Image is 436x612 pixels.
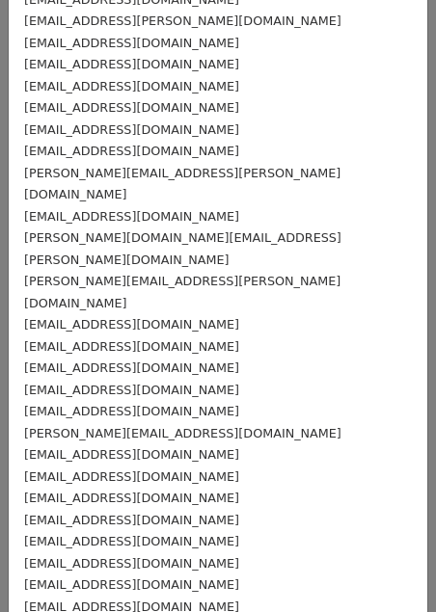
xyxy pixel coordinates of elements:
[24,57,239,71] small: [EMAIL_ADDRESS][DOMAIN_NAME]
[24,513,239,527] small: [EMAIL_ADDRESS][DOMAIN_NAME]
[24,447,239,462] small: [EMAIL_ADDRESS][DOMAIN_NAME]
[24,383,239,397] small: [EMAIL_ADDRESS][DOMAIN_NAME]
[24,230,341,267] small: [PERSON_NAME][DOMAIN_NAME][EMAIL_ADDRESS][PERSON_NAME][DOMAIN_NAME]
[24,469,239,484] small: [EMAIL_ADDRESS][DOMAIN_NAME]
[24,274,341,310] small: [PERSON_NAME][EMAIL_ADDRESS][PERSON_NAME][DOMAIN_NAME]
[24,317,239,332] small: [EMAIL_ADDRESS][DOMAIN_NAME]
[24,360,239,375] small: [EMAIL_ADDRESS][DOMAIN_NAME]
[24,556,239,571] small: [EMAIL_ADDRESS][DOMAIN_NAME]
[24,339,239,354] small: [EMAIL_ADDRESS][DOMAIN_NAME]
[24,209,239,224] small: [EMAIL_ADDRESS][DOMAIN_NAME]
[24,79,239,93] small: [EMAIL_ADDRESS][DOMAIN_NAME]
[24,577,239,592] small: [EMAIL_ADDRESS][DOMAIN_NAME]
[24,144,239,158] small: [EMAIL_ADDRESS][DOMAIN_NAME]
[24,426,341,440] small: [PERSON_NAME][EMAIL_ADDRESS][DOMAIN_NAME]
[24,404,239,418] small: [EMAIL_ADDRESS][DOMAIN_NAME]
[24,491,239,505] small: [EMAIL_ADDRESS][DOMAIN_NAME]
[24,100,239,115] small: [EMAIL_ADDRESS][DOMAIN_NAME]
[340,519,436,612] iframe: Chat Widget
[24,534,239,548] small: [EMAIL_ADDRESS][DOMAIN_NAME]
[24,166,341,202] small: [PERSON_NAME][EMAIL_ADDRESS][PERSON_NAME][DOMAIN_NAME]
[24,36,239,50] small: [EMAIL_ADDRESS][DOMAIN_NAME]
[24,13,341,28] small: [EMAIL_ADDRESS][PERSON_NAME][DOMAIN_NAME]
[24,122,239,137] small: [EMAIL_ADDRESS][DOMAIN_NAME]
